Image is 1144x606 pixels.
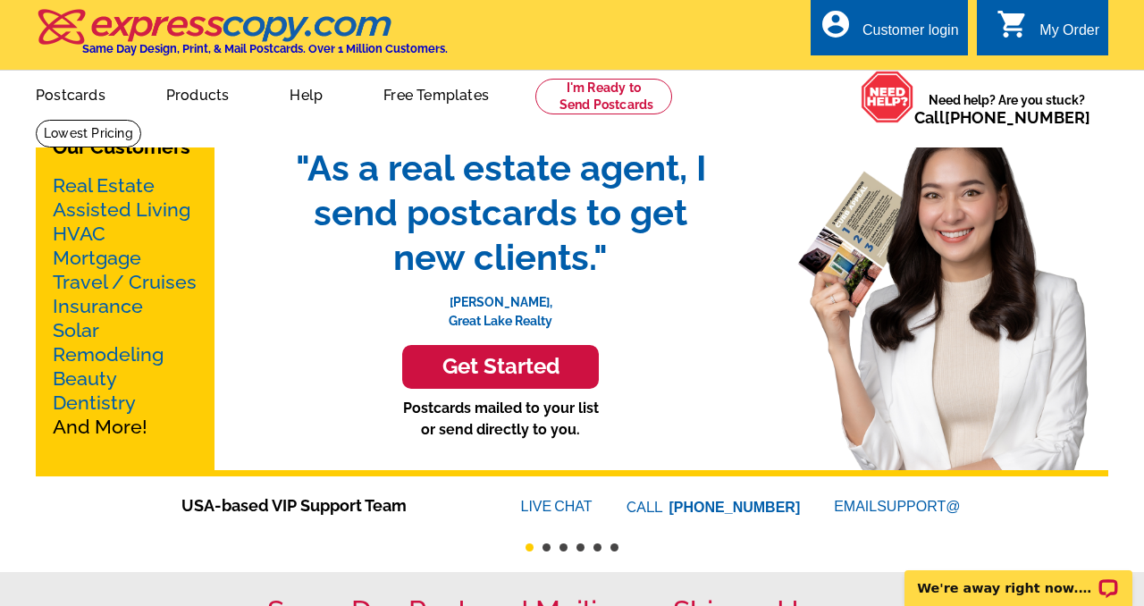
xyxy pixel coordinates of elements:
a: Solar [53,319,99,341]
button: 3 of 6 [559,543,568,551]
button: 6 of 6 [610,543,618,551]
div: My Order [1039,22,1099,47]
p: Postcards mailed to your list or send directly to you. [277,398,724,441]
p: And More! [53,173,198,439]
a: Postcards [7,72,134,114]
img: help [861,71,914,123]
font: LIVE [521,496,555,518]
i: shopping_cart [997,8,1029,40]
a: Products [138,72,258,114]
a: EMAILSUPPORT@ [834,499,963,514]
a: Same Day Design, Print, & Mail Postcards. Over 1 Million Customers. [36,21,448,55]
span: "As a real estate agent, I send postcards to get new clients." [277,146,724,280]
a: Real Estate [53,174,155,197]
a: Assisted Living [53,198,190,221]
button: 5 of 6 [593,543,601,551]
a: HVAC [53,223,105,245]
a: Mortgage [53,247,141,269]
a: Remodeling [53,343,164,366]
span: Call [914,108,1090,127]
h4: Same Day Design, Print, & Mail Postcards. Over 1 Million Customers. [82,42,448,55]
a: Beauty [53,367,117,390]
button: 1 of 6 [526,543,534,551]
a: Help [261,72,351,114]
i: account_circle [820,8,852,40]
a: Dentistry [53,391,136,414]
font: CALL [627,497,665,518]
font: SUPPORT@ [877,496,963,518]
span: Need help? Are you stuck? [914,91,1099,127]
span: USA-based VIP Support Team [181,493,467,518]
a: [PHONE_NUMBER] [945,108,1090,127]
div: Customer login [862,22,959,47]
a: Travel / Cruises [53,271,197,293]
h3: Get Started [425,354,576,380]
a: account_circle Customer login [820,20,959,42]
button: 4 of 6 [576,543,585,551]
a: Insurance [53,295,143,317]
iframe: LiveChat chat widget [893,550,1144,606]
button: 2 of 6 [543,543,551,551]
a: Free Templates [355,72,517,114]
a: shopping_cart My Order [997,20,1099,42]
a: LIVECHAT [521,499,593,514]
p: [PERSON_NAME], Great Lake Realty [277,280,724,331]
a: [PHONE_NUMBER] [669,500,801,515]
a: Get Started [277,345,724,389]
